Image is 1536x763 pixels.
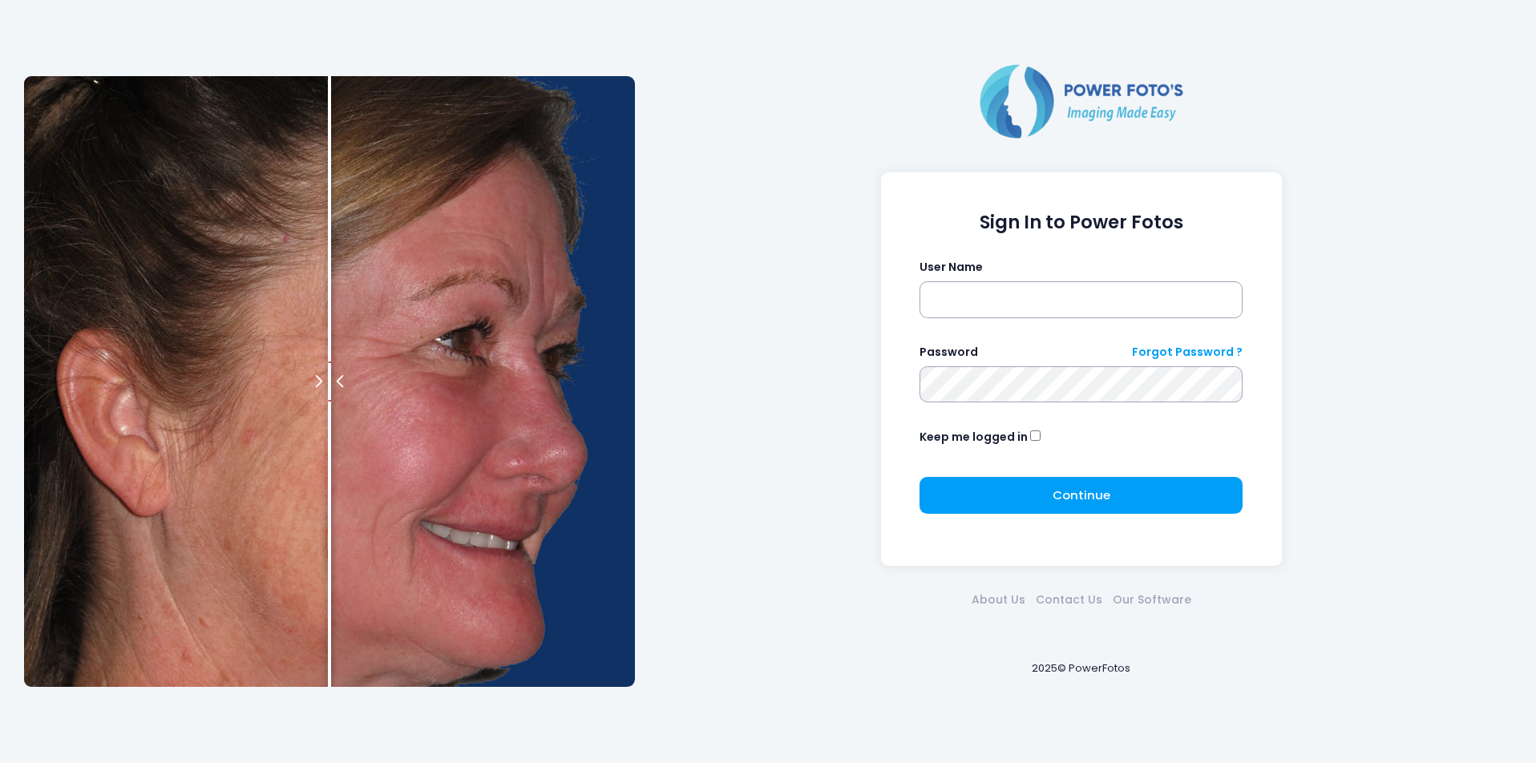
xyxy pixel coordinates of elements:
[1107,591,1196,608] a: Our Software
[920,477,1243,514] button: Continue
[1132,344,1243,361] a: Forgot Password ?
[920,344,978,361] label: Password
[920,212,1243,233] h1: Sign In to Power Fotos
[966,591,1030,608] a: About Us
[650,635,1512,703] div: 2025© PowerFotos
[1053,486,1110,503] span: Continue
[920,429,1028,446] label: Keep me logged in
[973,61,1190,141] img: Logo
[1030,591,1107,608] a: Contact Us
[920,259,983,276] label: User Name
